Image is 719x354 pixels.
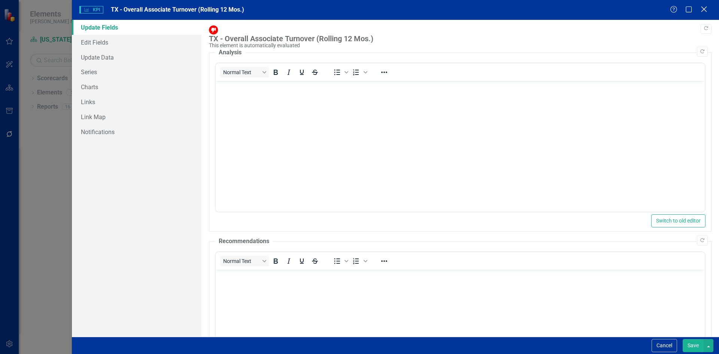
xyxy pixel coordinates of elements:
legend: Analysis [215,48,245,57]
button: Underline [295,256,308,266]
a: Edit Fields [72,35,201,50]
span: TX - Overall Associate Turnover (Rolling 12 Mos.) [111,6,244,13]
div: Bullet list [331,256,349,266]
a: Update Data [72,50,201,65]
button: Italic [282,256,295,266]
button: Cancel [652,339,677,352]
button: Italic [282,67,295,78]
a: Charts [72,79,201,94]
div: Numbered list [350,67,368,78]
button: Reveal or hide additional toolbar items [378,67,391,78]
button: Bold [269,67,282,78]
a: Link Map [72,109,201,124]
a: Update Fields [72,20,201,35]
iframe: Rich Text Area [216,81,705,212]
a: Notifications [72,124,201,139]
button: Switch to old editor [651,214,706,227]
span: Normal Text [223,258,260,264]
div: TX - Overall Associate Turnover (Rolling 12 Mos.) [209,34,708,43]
a: Links [72,94,201,109]
button: Underline [295,67,308,78]
legend: Recommendations [215,237,273,246]
a: Series [72,64,201,79]
button: Reveal or hide additional toolbar items [378,256,391,266]
div: Numbered list [350,256,368,266]
button: Block Normal Text [220,256,269,266]
span: Normal Text [223,69,260,75]
div: This element is automatically evaluated [209,43,708,48]
button: Save [683,339,704,352]
button: Strikethrough [309,256,321,266]
button: Bold [269,256,282,266]
span: KPI [79,6,103,13]
div: Bullet list [331,67,349,78]
button: Block Normal Text [220,67,269,78]
img: Below Target [209,25,218,34]
button: Strikethrough [309,67,321,78]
